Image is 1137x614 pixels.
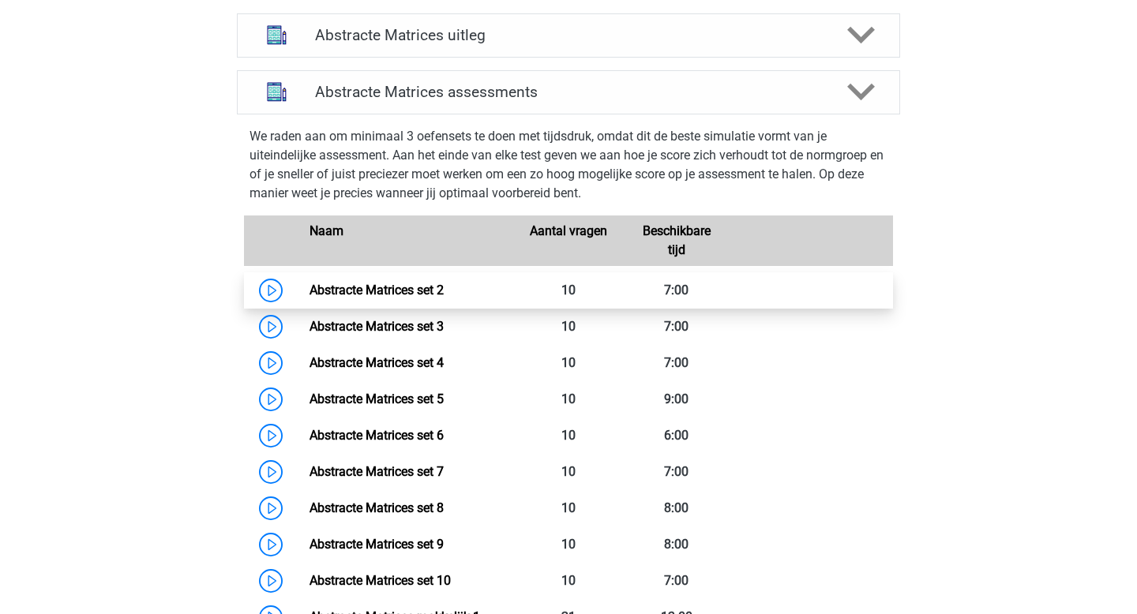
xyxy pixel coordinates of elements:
[257,15,297,55] img: abstracte matrices uitleg
[310,573,451,588] a: Abstracte Matrices set 10
[310,500,444,515] a: Abstracte Matrices set 8
[310,464,444,479] a: Abstracte Matrices set 7
[250,127,887,203] p: We raden aan om minimaal 3 oefensets te doen met tijdsdruk, omdat dit de beste simulatie vormt va...
[315,26,822,44] h4: Abstracte Matrices uitleg
[310,428,444,443] a: Abstracte Matrices set 6
[310,319,444,334] a: Abstracte Matrices set 3
[310,355,444,370] a: Abstracte Matrices set 4
[315,83,822,101] h4: Abstracte Matrices assessments
[310,537,444,552] a: Abstracte Matrices set 9
[231,13,906,58] a: uitleg Abstracte Matrices uitleg
[310,283,444,298] a: Abstracte Matrices set 2
[514,222,622,260] div: Aantal vragen
[622,222,730,260] div: Beschikbare tijd
[257,72,297,112] img: abstracte matrices assessments
[231,70,906,114] a: assessments Abstracte Matrices assessments
[298,222,514,260] div: Naam
[310,391,444,406] a: Abstracte Matrices set 5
